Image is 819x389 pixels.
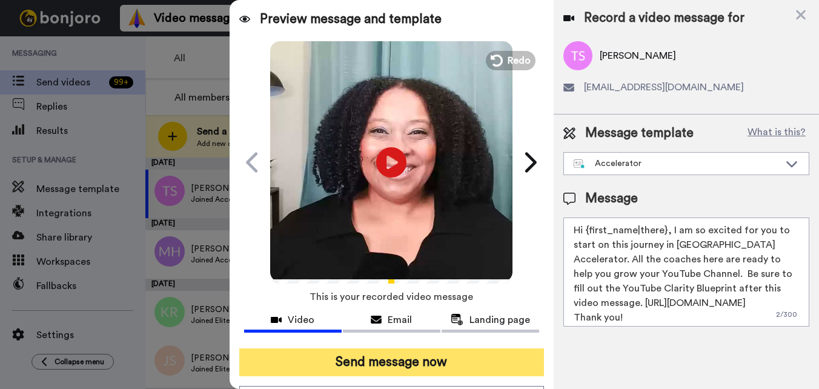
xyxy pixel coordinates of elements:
[563,218,809,327] textarea: Hi {first_name|there}, I am so excited for you to start on this journey in [GEOGRAPHIC_DATA] Acce...
[585,124,694,142] span: Message template
[388,313,412,327] span: Email
[310,284,473,310] span: This is your recorded video message
[469,313,530,327] span: Landing page
[585,190,638,208] span: Message
[239,348,544,376] button: Send message now
[574,158,780,170] div: Accelerator
[744,124,809,142] button: What is this?
[574,159,585,169] img: nextgen-template.svg
[288,313,314,327] span: Video
[584,80,744,95] span: [EMAIL_ADDRESS][DOMAIN_NAME]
